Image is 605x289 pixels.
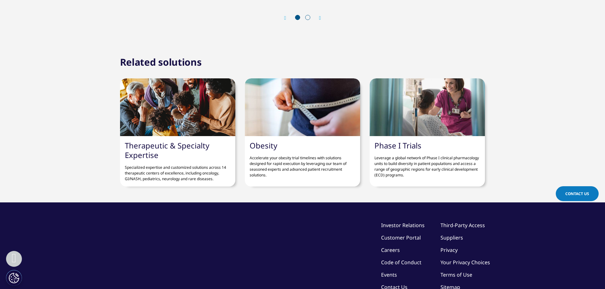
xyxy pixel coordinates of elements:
a: Privacy [440,246,458,253]
p: Leverage a global network of Phase I clinical pharmacology units to build diversity in patient po... [374,150,480,178]
button: Cookies Settings [6,270,22,286]
a: Terms of Use [440,271,472,278]
a: Customer Portal [381,234,421,241]
span: Contact Us [565,191,589,196]
a: Careers [381,246,400,253]
p: Accelerate your obesity trial timelines with solutions designed for rapid execution by leveraging... [250,150,355,178]
a: Suppliers [440,234,463,241]
a: Code of Conduct [381,259,421,266]
a: Contact Us [556,186,599,201]
h2: Related solutions [120,56,202,69]
a: Third-Party Access [440,222,485,229]
a: Phase I Trials [374,140,421,151]
a: Events [381,271,397,278]
a: Obesity [250,140,277,151]
div: Previous slide [284,15,292,21]
div: Next slide [313,15,321,21]
a: Investor Relations [381,222,425,229]
p: Specialized expertise and customized solutions across 14 therapeutic centers of excellence, inclu... [125,160,231,182]
a: Your Privacy Choices [440,259,490,266]
a: Therapeutic & Specialty Expertise [125,140,209,160]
